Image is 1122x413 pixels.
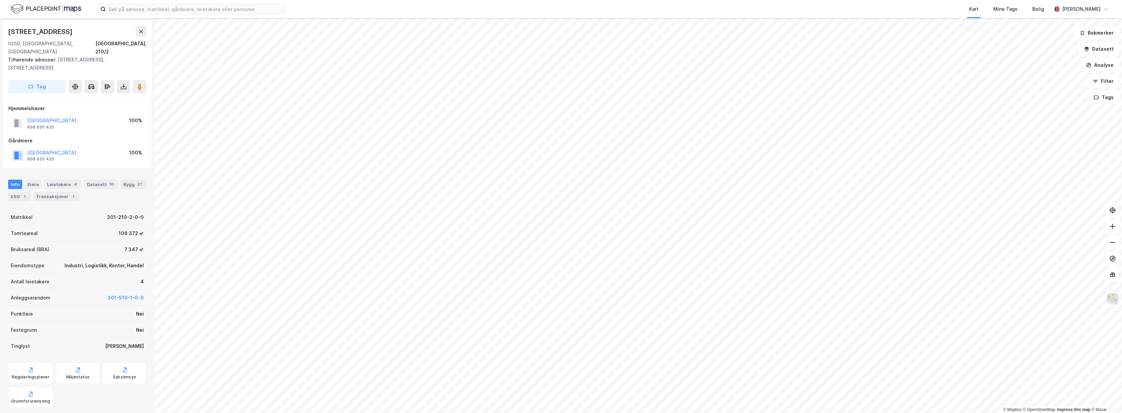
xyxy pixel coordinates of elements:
button: Bokmerker [1074,26,1119,40]
div: Eiendomstype [11,262,44,270]
div: [GEOGRAPHIC_DATA], 210/2 [95,40,146,56]
div: Tinglyst [11,342,30,350]
img: logo.f888ab2527a4732fd821a326f86c7f29.svg [11,3,81,15]
div: 106 372 ㎡ [119,229,144,237]
div: Matrikkel [11,213,33,221]
div: Nei [136,326,144,334]
div: Grunnforurensning [11,399,50,404]
div: Saksinnsyn [113,374,136,380]
div: Eiere [25,180,42,189]
div: Mine Tags [993,5,1018,13]
div: Industri, Logistikk, Kontor, Handel [64,262,144,270]
div: ESG [8,192,31,201]
div: Datasett [84,180,118,189]
button: Tag [8,80,66,93]
div: Kontrollprogram for chat [1088,381,1122,413]
div: Tomteareal [11,229,38,237]
div: Bygg [121,180,146,189]
div: 1 [21,193,28,200]
button: Analyse [1080,58,1119,72]
div: Gårdeiere [8,137,146,145]
div: Festegrunn [11,326,37,334]
div: [PERSON_NAME] [105,342,144,350]
div: 27 [136,181,143,188]
div: 100% [129,149,142,157]
iframe: Chat Widget [1088,381,1122,413]
div: Kart [969,5,979,13]
div: [STREET_ADDRESS] [8,26,74,37]
div: 7 347 ㎡ [124,245,144,254]
div: Bolig [1032,5,1044,13]
button: Datasett [1078,42,1119,56]
div: Hjemmelshaver [8,104,146,112]
span: Tilhørende adresser: [8,57,58,62]
div: Transaksjoner [33,192,79,201]
div: Reguleringsplaner [12,374,50,380]
img: Z [1106,292,1119,305]
a: OpenStreetMap [1023,407,1055,412]
button: 301-510-1-0-0 [107,294,144,302]
button: Filter [1087,75,1119,88]
div: 0250, [GEOGRAPHIC_DATA], [GEOGRAPHIC_DATA] [8,40,95,56]
div: Miljøstatus [66,374,90,380]
div: Info [8,180,22,189]
div: [PERSON_NAME] [1062,5,1101,13]
div: 4 [140,278,144,286]
div: 301-210-2-0-0 [107,213,144,221]
div: 100% [129,117,142,125]
a: Improve this map [1057,407,1090,412]
div: 958 935 420 [27,125,54,130]
div: 10 [108,181,115,188]
input: Søk på adresse, matrikkel, gårdeiere, leietakere eller personer [106,4,285,14]
div: Antall leietakere [11,278,49,286]
div: Anleggseiendom [11,294,50,302]
button: Tags [1088,91,1119,104]
div: Punktleie [11,310,33,318]
div: Bruksareal (BRA) [11,245,49,254]
div: 4 [72,181,79,188]
div: [STREET_ADDRESS], [STREET_ADDRESS] [8,56,141,72]
div: 1 [70,193,77,200]
div: 958 935 420 [27,156,54,162]
div: Leietakere [44,180,82,189]
a: Mapbox [1003,407,1022,412]
div: Nei [136,310,144,318]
